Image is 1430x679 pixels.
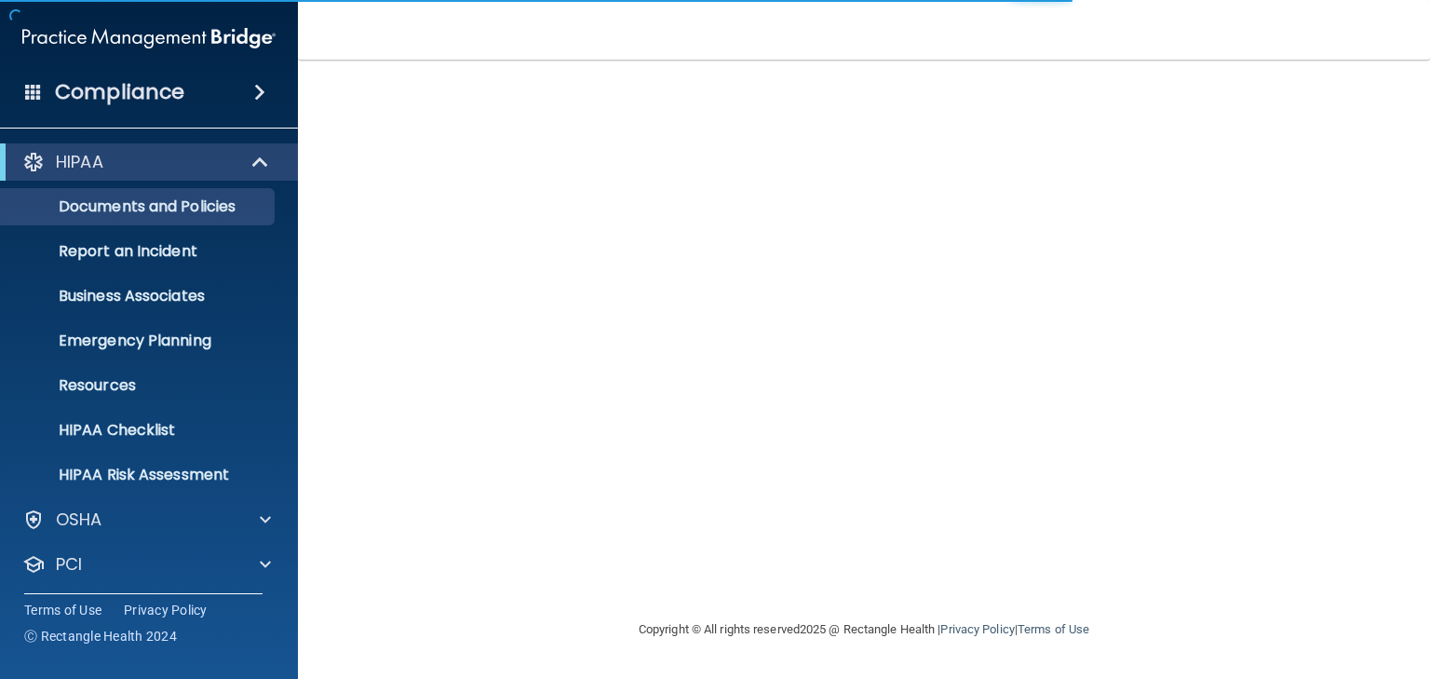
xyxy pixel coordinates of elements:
[56,509,102,531] p: OSHA
[22,151,270,173] a: HIPAA
[24,627,177,645] span: Ⓒ Rectangle Health 2024
[12,242,266,261] p: Report an Incident
[22,20,276,57] img: PMB logo
[22,553,271,576] a: PCI
[1018,622,1089,636] a: Terms of Use
[12,332,266,350] p: Emergency Planning
[124,601,208,619] a: Privacy Policy
[12,197,266,216] p: Documents and Policies
[56,151,103,173] p: HIPAA
[940,622,1014,636] a: Privacy Policy
[12,466,266,484] p: HIPAA Risk Assessment
[24,601,101,619] a: Terms of Use
[22,509,271,531] a: OSHA
[12,376,266,395] p: Resources
[12,421,266,440] p: HIPAA Checklist
[12,287,266,306] p: Business Associates
[56,553,82,576] p: PCI
[55,79,184,105] h4: Compliance
[524,600,1204,659] div: Copyright © All rights reserved 2025 @ Rectangle Health | |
